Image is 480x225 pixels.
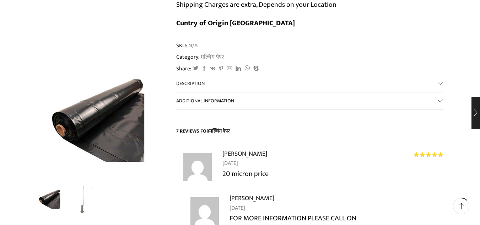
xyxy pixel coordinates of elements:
[176,53,224,61] span: Category:
[38,53,166,181] div: 1 / 2
[176,128,443,140] h2: 7 reviews for
[176,97,234,105] span: Additional information
[176,65,192,73] span: Share:
[176,79,205,87] span: Description
[69,185,98,214] img: Mulching Paper Hole Long
[36,184,65,213] img: Mulching Paper
[69,185,98,213] li: 2 / 2
[230,204,443,213] time: [DATE]
[230,193,274,203] strong: [PERSON_NAME]
[414,152,443,157] div: Rated 5 out of 5
[414,152,443,157] span: Rated out of 5
[176,92,443,109] a: Additional information
[200,52,224,61] a: मल्चिंग पेपर
[222,168,443,180] p: 20 micron price
[187,42,198,50] span: N/A
[176,75,443,92] a: Description
[176,17,295,29] b: Cuntry of Origin [GEOGRAPHIC_DATA]
[222,159,443,168] time: [DATE]
[176,42,443,50] span: SKU:
[36,185,65,213] li: 1 / 2
[36,184,65,213] a: 1
[209,127,230,135] span: मल्चिंग पेपर
[222,149,267,159] strong: [PERSON_NAME]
